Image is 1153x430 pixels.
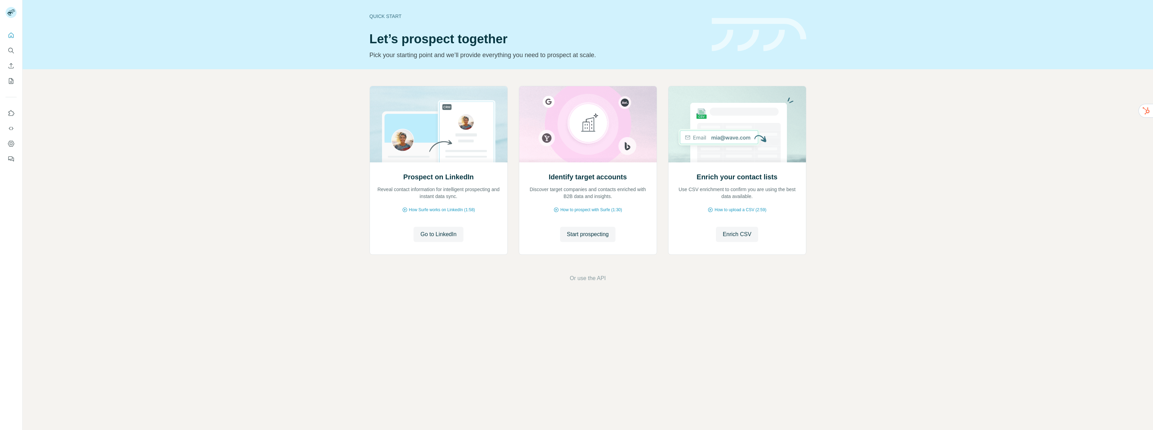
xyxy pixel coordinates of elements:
[409,207,475,213] span: How Surfe works on LinkedIn (1:58)
[6,29,17,42] button: Quick start
[6,60,17,72] button: Enrich CSV
[519,86,657,162] img: Identify target accounts
[697,172,777,182] h2: Enrich your contact lists
[549,172,627,182] h2: Identify target accounts
[712,18,806,52] img: banner
[370,13,703,20] div: Quick start
[6,75,17,87] button: My lists
[370,32,703,46] h1: Let’s prospect together
[6,137,17,150] button: Dashboard
[675,186,799,200] p: Use CSV enrichment to confirm you are using the best data available.
[715,207,766,213] span: How to upload a CSV (2:59)
[403,172,473,182] h2: Prospect on LinkedIn
[6,107,17,119] button: Use Surfe on LinkedIn
[716,227,759,242] button: Enrich CSV
[723,230,752,239] span: Enrich CSV
[570,274,606,283] button: Or use the API
[6,122,17,135] button: Use Surfe API
[414,227,463,242] button: Go to LinkedIn
[6,153,17,165] button: Feedback
[6,44,17,57] button: Search
[370,50,703,60] p: Pick your starting point and we’ll provide everything you need to prospect at scale.
[668,86,806,162] img: Enrich your contact lists
[560,207,622,213] span: How to prospect with Surfe (1:30)
[420,230,456,239] span: Go to LinkedIn
[567,230,609,239] span: Start prospecting
[370,86,508,162] img: Prospect on LinkedIn
[560,227,616,242] button: Start prospecting
[526,186,650,200] p: Discover target companies and contacts enriched with B2B data and insights.
[377,186,500,200] p: Reveal contact information for intelligent prospecting and instant data sync.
